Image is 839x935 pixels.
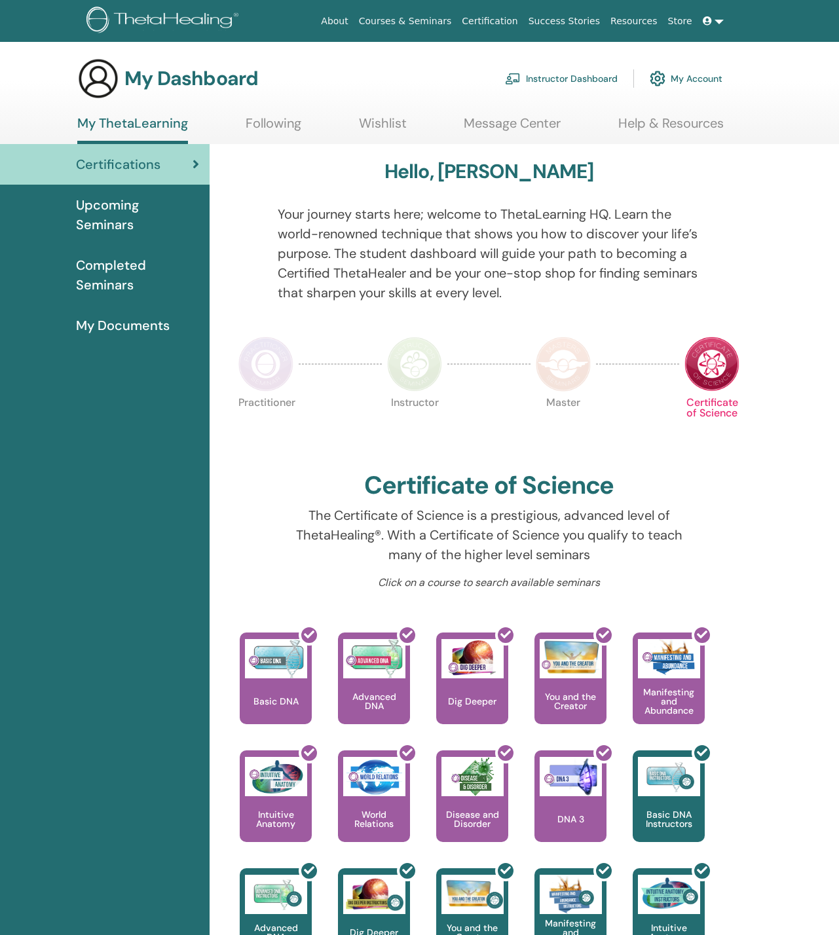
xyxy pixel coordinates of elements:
p: Dig Deeper [443,697,502,706]
img: Instructor [387,337,442,392]
p: Intuitive Anatomy [240,810,312,828]
img: World Relations [343,757,405,796]
a: You and the Creator You and the Creator [534,632,606,750]
img: chalkboard-teacher.svg [505,73,521,84]
a: About [316,9,353,33]
a: Success Stories [523,9,605,33]
h3: Hello, [PERSON_NAME] [384,160,594,183]
a: Certification [457,9,523,33]
p: Advanced DNA [338,692,410,710]
span: Upcoming Seminars [76,195,199,234]
a: Instructor Dashboard [505,64,618,93]
a: Following [246,115,301,141]
img: DNA 3 [540,757,602,796]
p: World Relations [338,810,410,828]
a: Basic DNA Instructors Basic DNA Instructors [633,750,705,868]
img: Dig Deeper [441,639,504,678]
img: Dig Deeper Instructors [343,875,405,914]
p: You and the Creator [534,692,606,710]
h3: My Dashboard [124,67,258,90]
img: Basic DNA Instructors [638,757,700,796]
img: Certificate of Science [684,337,739,392]
img: You and the Creator Instructors [441,875,504,914]
p: Click on a course to search available seminars [278,575,701,591]
a: My ThetaLearning [77,115,188,144]
span: Certifications [76,155,160,174]
p: Basic DNA Instructors [633,810,705,828]
a: Disease and Disorder Disease and Disorder [436,750,508,868]
a: Help & Resources [618,115,724,141]
img: Intuitive Anatomy [245,757,307,796]
p: Manifesting and Abundance [633,687,705,715]
a: Advanced DNA Advanced DNA [338,632,410,750]
img: Advanced DNA Instructors [245,875,307,914]
p: Practitioner [238,397,293,452]
a: Store [663,9,698,33]
img: Basic DNA [245,639,307,678]
img: You and the Creator [540,639,602,675]
img: cog.svg [650,67,665,90]
img: logo.png [86,7,243,36]
a: Resources [605,9,663,33]
a: Intuitive Anatomy Intuitive Anatomy [240,750,312,868]
p: Instructor [387,397,442,452]
img: Advanced DNA [343,639,405,678]
a: My Account [650,64,722,93]
a: DNA 3 DNA 3 [534,750,606,868]
p: The Certificate of Science is a prestigious, advanced level of ThetaHealing®. With a Certificate ... [278,505,701,564]
img: Disease and Disorder [441,757,504,796]
a: Courses & Seminars [354,9,457,33]
img: Manifesting and Abundance Instructors [540,875,602,914]
img: generic-user-icon.jpg [77,58,119,100]
p: Your journey starts here; welcome to ThetaLearning HQ. Learn the world-renowned technique that sh... [278,204,701,302]
p: Certificate of Science [684,397,739,452]
span: Completed Seminars [76,255,199,295]
a: Message Center [464,115,561,141]
a: Dig Deeper Dig Deeper [436,632,508,750]
a: Wishlist [359,115,407,141]
img: Intuitive Anatomy Instructors [638,875,700,914]
p: Disease and Disorder [436,810,508,828]
img: Practitioner [238,337,293,392]
span: My Documents [76,316,170,335]
a: World Relations World Relations [338,750,410,868]
h2: Certificate of Science [364,471,614,501]
a: Manifesting and Abundance Manifesting and Abundance [633,632,705,750]
img: Master [536,337,591,392]
p: Master [536,397,591,452]
a: Basic DNA Basic DNA [240,632,312,750]
img: Manifesting and Abundance [638,639,700,678]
